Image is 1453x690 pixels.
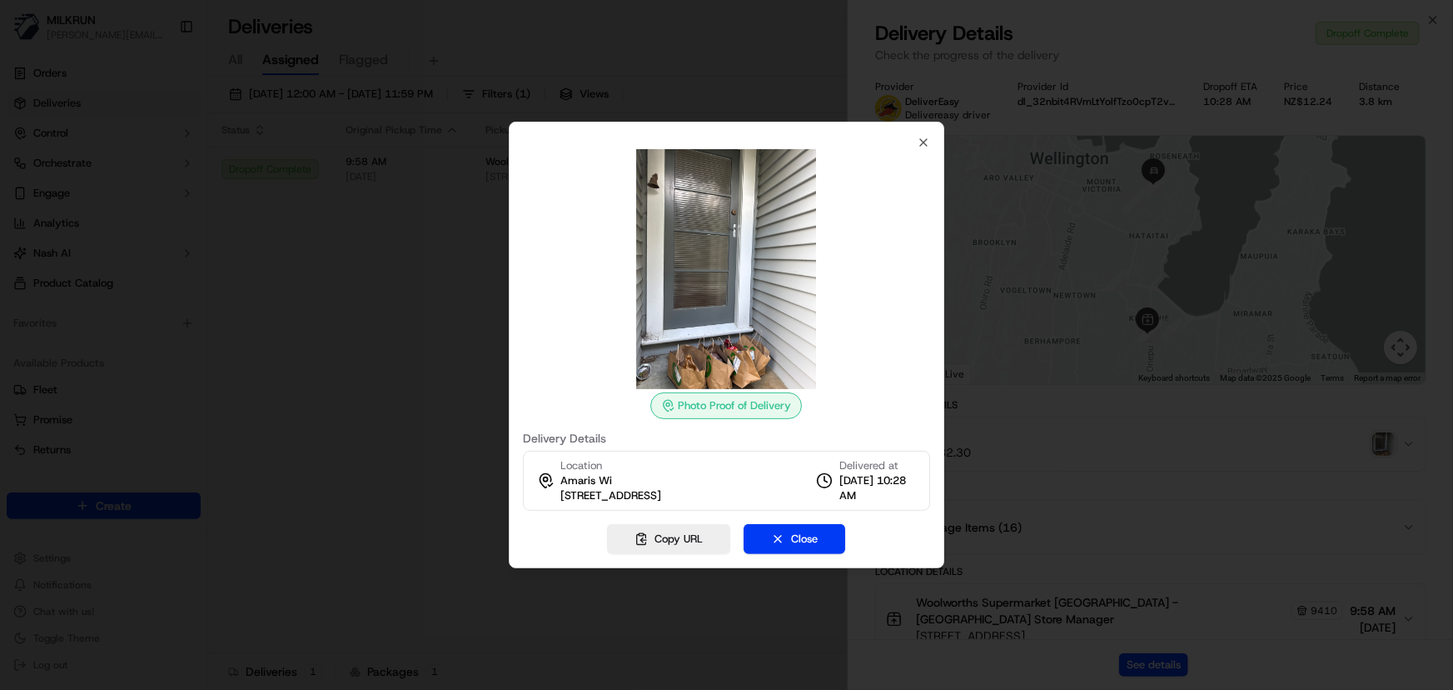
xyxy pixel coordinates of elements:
[839,473,916,503] span: [DATE] 10:28 AM
[607,149,847,389] img: photo_proof_of_delivery image
[651,392,803,419] div: Photo Proof of Delivery
[560,473,612,488] span: Amaris Wi
[560,488,661,503] span: [STREET_ADDRESS]
[744,524,846,554] button: Close
[608,524,731,554] button: Copy URL
[523,432,931,444] label: Delivery Details
[560,458,602,473] span: Location
[839,458,916,473] span: Delivered at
